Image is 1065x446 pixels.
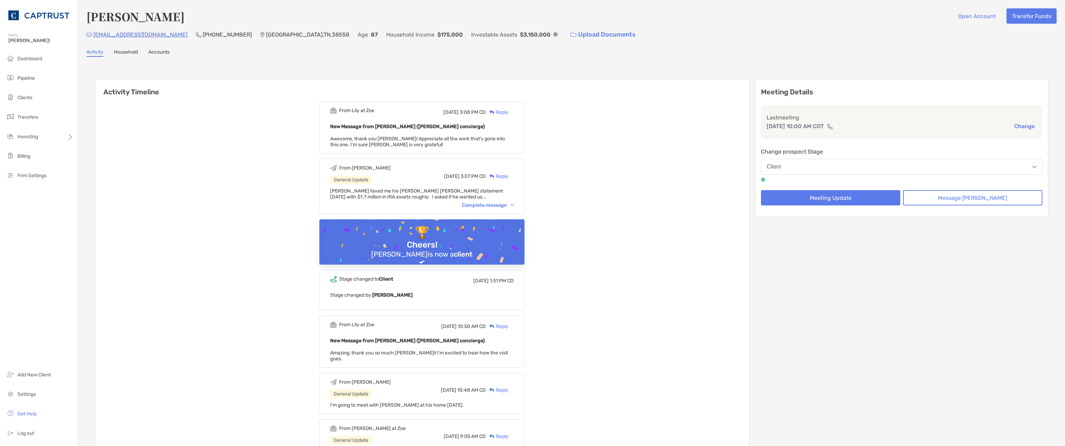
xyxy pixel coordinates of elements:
[444,173,459,179] span: [DATE]
[17,372,51,378] span: Add New Client
[330,436,372,445] div: General Update
[437,30,463,39] p: $175,000
[319,219,524,280] img: Confetti
[17,56,42,62] span: Dashboard
[486,386,508,394] div: Reply
[330,175,372,184] div: General Update
[458,323,486,329] span: 10:50 AM CD
[95,79,749,96] h6: Activity Timeline
[761,190,900,205] button: Meeting Update
[330,402,464,408] span: I'm going to meet with [PERSON_NAME] at his home [DATE].
[330,425,337,432] img: Event icon
[330,350,508,362] span: Amazing, thank you so much [PERSON_NAME]!! I'm excited to hear how the visit goes.
[330,124,485,130] b: New Message from [PERSON_NAME] ([PERSON_NAME] concierge)
[17,134,38,140] span: Investing
[330,276,337,282] img: Event icon
[486,433,508,440] div: Reply
[454,250,473,258] b: client
[490,278,514,284] span: 1:51 PM CD
[368,250,475,258] div: [PERSON_NAME] is now a
[17,173,47,179] span: Firm Settings
[330,136,505,148] span: Awesome, thank you [PERSON_NAME]! Appreciate all the work that's gone into this one. I'm sure [PE...
[460,109,486,115] span: 3:08 PM CD
[570,32,576,37] img: button icon
[86,8,185,24] h4: [PERSON_NAME]
[196,32,201,38] img: Phone Icon
[462,202,514,208] div: Complete message
[767,164,781,170] div: Client
[486,109,508,116] div: Reply
[6,93,15,101] img: clients icon
[8,38,73,44] span: [PERSON_NAME]!
[444,433,459,439] span: [DATE]
[8,3,69,28] img: CAPTRUST Logo
[330,188,503,200] span: [PERSON_NAME] faxed me his [PERSON_NAME] [PERSON_NAME] statement [DATE] with $1.7 million in IRA ...
[953,8,1001,24] button: Open Account
[511,204,514,206] img: Chevron icon
[489,110,495,115] img: Reply icon
[767,122,824,131] p: [DATE] 10:00 AM CDT
[553,32,558,37] img: Info Icon
[489,174,495,179] img: Reply icon
[486,323,508,330] div: Reply
[86,33,92,37] img: Email Icon
[761,178,765,182] img: tooltip
[489,324,495,329] img: Reply icon
[443,109,459,115] span: [DATE]
[358,30,368,39] p: Age
[372,292,413,298] b: [PERSON_NAME]
[266,30,349,39] p: [GEOGRAPHIC_DATA] , TN , 38558
[486,173,508,180] div: Reply
[6,54,15,62] img: dashboard icon
[903,190,1042,205] button: Message [PERSON_NAME]
[330,338,485,344] b: New Message from [PERSON_NAME] ([PERSON_NAME] concierge)
[330,165,337,171] img: Event icon
[260,32,265,38] img: Location Icon
[6,390,15,398] img: settings icon
[460,433,486,439] span: 9:05 AM CD
[761,159,1043,175] button: Client
[148,49,170,57] a: Accounts
[330,321,337,328] img: Event icon
[17,430,34,436] span: Log out
[371,30,378,39] p: 87
[17,75,35,81] span: Pipeline
[386,30,435,39] p: Household Income
[1012,123,1037,130] button: Change
[441,323,457,329] span: [DATE]
[1032,166,1036,168] img: Open dropdown arrow
[412,226,432,240] div: 🏆
[86,49,103,57] a: Activity
[330,379,337,385] img: Event icon
[114,49,138,57] a: Household
[489,434,495,439] img: Reply icon
[460,173,486,179] span: 3:07 PM CD
[761,147,1043,156] p: Change prospect Stage
[93,30,187,39] p: [EMAIL_ADDRESS][DOMAIN_NAME]
[339,108,374,114] div: From Lily at Zoe
[404,240,440,250] div: Cheers!
[6,409,15,417] img: get-help icon
[489,388,495,392] img: Reply icon
[761,88,1043,96] p: Meeting Details
[1006,8,1057,24] button: Transfer Funds
[6,370,15,378] img: add_new_client icon
[6,132,15,140] img: investing icon
[203,30,252,39] p: [PHONE_NUMBER]
[6,171,15,179] img: firm-settings icon
[457,387,486,393] span: 10:48 AM CD
[17,411,37,417] span: Get Help
[339,276,393,282] div: Stage changed to
[566,27,640,42] a: Upload Documents
[339,425,406,431] div: From [PERSON_NAME] at Zoe
[330,390,372,398] div: General Update
[17,95,32,101] span: Clients
[339,379,391,385] div: From [PERSON_NAME]
[17,153,30,159] span: Billing
[339,322,374,328] div: From Lily at Zoe
[330,291,514,299] p: Stage changed by:
[330,107,337,114] img: Event icon
[473,278,489,284] span: [DATE]
[471,30,517,39] p: Investable Assets
[767,113,1037,122] p: Last meeting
